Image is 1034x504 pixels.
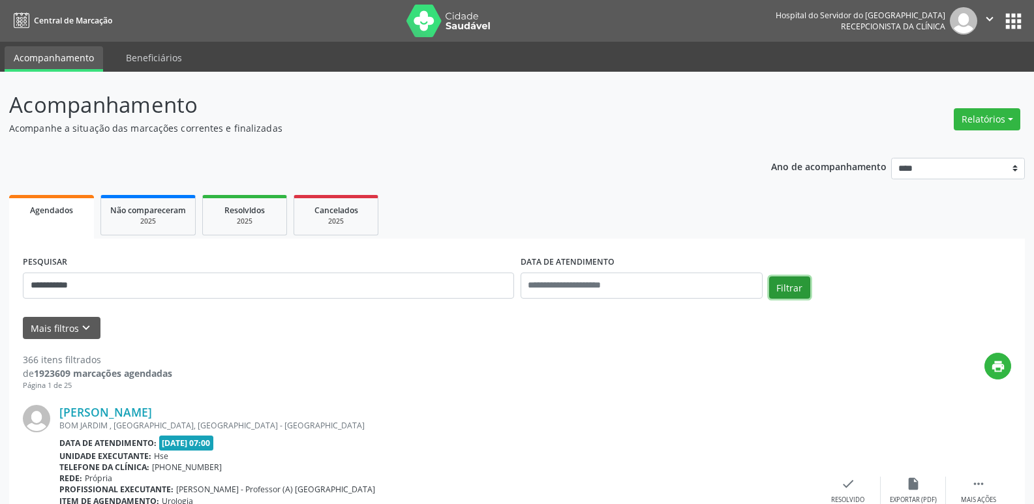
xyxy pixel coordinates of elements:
label: PESQUISAR [23,252,67,273]
button:  [977,7,1002,35]
div: de [23,366,172,380]
span: Própria [85,473,112,484]
i: print [991,359,1005,374]
i:  [971,477,986,491]
i: keyboard_arrow_down [79,321,93,335]
a: Acompanhamento [5,46,103,72]
span: Central de Marcação [34,15,112,26]
span: Recepcionista da clínica [841,21,945,32]
b: Unidade executante: [59,451,151,462]
p: Acompanhamento [9,89,720,121]
a: Central de Marcação [9,10,112,31]
button: apps [1002,10,1025,33]
p: Acompanhe a situação das marcações correntes e finalizadas [9,121,720,135]
div: Hospital do Servidor do [GEOGRAPHIC_DATA] [776,10,945,21]
button: print [984,353,1011,379]
button: Mais filtroskeyboard_arrow_down [23,317,100,340]
span: Hse [154,451,168,462]
i: check [841,477,855,491]
button: Relatórios [954,108,1020,130]
img: img [23,405,50,432]
p: Ano de acompanhamento [771,158,887,174]
span: [DATE] 07:00 [159,436,214,451]
div: 2025 [303,216,369,226]
strong: 1923609 marcações agendadas [34,367,172,379]
span: [PHONE_NUMBER] [152,462,222,473]
b: Rede: [59,473,82,484]
b: Telefone da clínica: [59,462,149,473]
a: [PERSON_NAME] [59,405,152,419]
span: Resolvidos [224,205,265,216]
label: DATA DE ATENDIMENTO [521,252,615,273]
div: Página 1 de 25 [23,380,172,391]
div: 2025 [110,216,186,226]
span: Cancelados [314,205,358,216]
b: Data de atendimento: [59,437,157,449]
img: img [950,7,977,35]
span: [PERSON_NAME] - Professor (A) [GEOGRAPHIC_DATA] [176,484,375,495]
b: Profissional executante: [59,484,174,495]
a: Beneficiários [117,46,191,69]
button: Filtrar [769,276,810,299]
span: Não compareceram [110,205,186,216]
div: 366 itens filtrados [23,353,172,366]
div: BOM JARDIM , [GEOGRAPHIC_DATA], [GEOGRAPHIC_DATA] - [GEOGRAPHIC_DATA] [59,420,815,431]
i: insert_drive_file [906,477,920,491]
i:  [982,12,997,26]
div: 2025 [212,216,277,226]
span: Agendados [30,205,73,216]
